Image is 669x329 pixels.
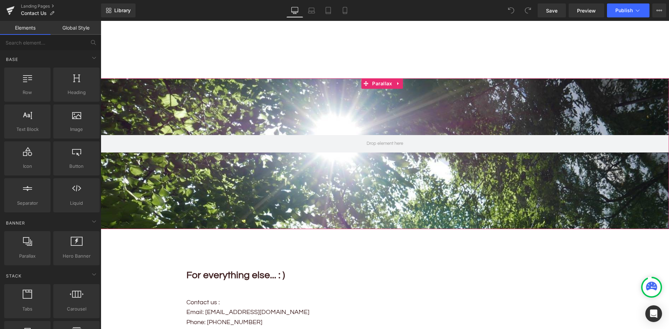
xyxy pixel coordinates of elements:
span: Tabs [6,305,48,313]
span: Separator [6,199,48,207]
a: Open cart [544,32,551,40]
p: Contact us : [86,277,483,287]
span: Text Block [6,126,48,133]
span: Publish [615,8,633,13]
a: PressPress [252,44,269,49]
a: Desktop [286,3,303,17]
span: Contact Us [21,10,47,16]
a: Where to BuyWhere to Buy [284,44,325,49]
b: For everything else... : ) [86,249,184,259]
span: Parallax [270,57,293,68]
a: New Library [101,3,136,17]
span: Save [546,7,557,14]
span: Library [114,7,131,14]
span: Parallax [6,252,48,260]
p: Email: [EMAIL_ADDRESS][DOMAIN_NAME] [86,287,483,297]
span: Row [6,89,48,96]
a: Expand / Collapse [293,57,302,68]
a: FREE SHIPPING IS AVAILABLE WITHIN [GEOGRAPHIC_DATA]/MACAO ON ORDERS OVER HK$500. [144,5,425,10]
a: ShopShop [223,44,238,49]
a: Tablet [320,3,337,17]
a: About UsAbout Us [180,44,208,49]
a: Search [528,32,536,39]
span: Heading [55,89,98,96]
button: More [652,3,666,17]
span: Base [5,56,19,63]
a: Pretti5 RewardsPretti5 Rewards [369,44,419,49]
a: BlogBlog [339,44,354,49]
span: Preview [577,7,596,14]
a: Laptop [303,3,320,17]
p: Phone: [PHONE_NUMBER] [86,297,483,307]
button: Publish [607,3,649,17]
a: Landing Pages [21,3,101,9]
button: Undo [504,3,518,17]
span: Banner [5,220,26,226]
span: Stack [5,273,22,279]
a: Preview [569,3,604,17]
span: Button [55,163,98,170]
span: Liquid [55,199,98,207]
a: HomeHome [149,44,166,49]
span: Image [55,126,98,133]
span: Carousel [55,305,98,313]
a: Global Style [51,21,101,35]
span: Icon [6,163,48,170]
img: Pretti5 - HK [265,22,300,35]
div: Open Intercom Messenger [645,305,662,322]
span: Hero Banner [55,252,98,260]
p: If you need support & help with an order, our products, [86,307,483,317]
a: Mobile [337,3,353,17]
button: English [17,25,44,33]
button: Redo [521,3,535,17]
